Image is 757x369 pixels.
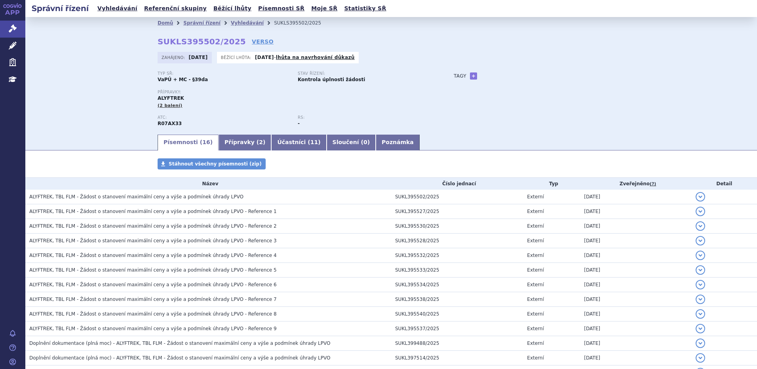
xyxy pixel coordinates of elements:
span: 0 [363,139,367,145]
span: ALYFTREK, TBL FLM - Žádost o stanovení maximální ceny a výše a podmínek úhrady LPVO - Reference 6 [29,282,277,287]
span: ALYFTREK [158,95,184,101]
td: SUKL395528/2025 [391,234,523,248]
a: Stáhnout všechny písemnosti (zip) [158,158,266,169]
span: Externí [527,355,544,361]
button: detail [696,280,705,289]
td: [DATE] [580,292,691,307]
a: Správní řízení [183,20,221,26]
span: 16 [202,139,210,145]
span: Zahájeno: [162,54,186,61]
td: [DATE] [580,278,691,292]
p: Přípravky: [158,90,438,95]
a: Účastníci (11) [271,135,326,150]
td: SUKL395534/2025 [391,278,523,292]
button: detail [696,221,705,231]
span: Externí [527,238,544,243]
td: SUKL395502/2025 [391,190,523,204]
span: ALYFTREK, TBL FLM - Žádost o stanovení maximální ceny a výše a podmínek úhrady LPVO - Reference 9 [29,326,277,331]
td: [DATE] [580,263,691,278]
span: ALYFTREK, TBL FLM - Žádost o stanovení maximální ceny a výše a podmínek úhrady LPVO - Reference 8 [29,311,277,317]
a: Referenční skupiny [142,3,209,14]
span: Doplnění dokumentace (plná moc) - ALYFTREK, TBL FLM - Žádost o stanovení maximální ceny a výše a ... [29,355,330,361]
span: 2 [259,139,263,145]
td: SUKL399488/2025 [391,336,523,351]
p: ATC: [158,115,290,120]
span: ALYFTREK, TBL FLM - Žádost o stanovení maximální ceny a výše a podmínek úhrady LPVO - Reference 1 [29,209,277,214]
span: Externí [527,311,544,317]
td: SUKL395533/2025 [391,263,523,278]
td: SUKL395537/2025 [391,321,523,336]
span: Externí [527,297,544,302]
button: detail [696,353,705,363]
th: Zveřejněno [580,178,691,190]
td: [DATE] [580,234,691,248]
a: Vyhledávání [95,3,140,14]
span: ALYFTREK, TBL FLM - Žádost o stanovení maximální ceny a výše a podmínek úhrady LPVO [29,194,243,200]
p: - [255,54,355,61]
th: Číslo jednací [391,178,523,190]
h2: Správní řízení [25,3,95,14]
h3: Tagy [454,71,466,81]
button: detail [696,251,705,260]
span: ALYFTREK, TBL FLM - Žádost o stanovení maximální ceny a výše a podmínek úhrady LPVO - Reference 7 [29,297,277,302]
th: Detail [692,178,757,190]
a: Domů [158,20,173,26]
strong: SUKLS395502/2025 [158,37,246,46]
a: Poznámka [376,135,420,150]
strong: VaPÚ + MC - §39da [158,77,208,82]
td: SUKL395538/2025 [391,292,523,307]
span: (2 balení) [158,103,183,108]
span: Stáhnout všechny písemnosti (zip) [169,161,262,167]
span: Externí [527,253,544,258]
strong: - [298,121,300,126]
td: SUKL395532/2025 [391,248,523,263]
a: Písemnosti SŘ [256,3,307,14]
td: [DATE] [580,204,691,219]
button: detail [696,324,705,333]
td: [DATE] [580,351,691,365]
button: detail [696,309,705,319]
button: detail [696,265,705,275]
strong: DEUTIVAKAFTOR, TEZAKAFTOR A VANZAKAFTOR [158,121,182,126]
a: Běžící lhůty [211,3,254,14]
span: Externí [527,340,544,346]
a: Statistiky SŘ [342,3,388,14]
span: ALYFTREK, TBL FLM - Žádost o stanovení maximální ceny a výše a podmínek úhrady LPVO - Reference 3 [29,238,277,243]
td: [DATE] [580,336,691,351]
td: SUKL397514/2025 [391,351,523,365]
span: Externí [527,326,544,331]
span: 11 [310,139,318,145]
span: Doplnění dokumentace (plná moc) - ALYFTREK, TBL FLM - Žádost o stanovení maximální ceny a výše a ... [29,340,330,346]
strong: [DATE] [189,55,208,60]
td: [DATE] [580,307,691,321]
td: [DATE] [580,248,691,263]
a: Moje SŘ [309,3,340,14]
button: detail [696,192,705,202]
a: Přípravky (2) [219,135,271,150]
td: SUKL395530/2025 [391,219,523,234]
span: ALYFTREK, TBL FLM - Žádost o stanovení maximální ceny a výše a podmínek úhrady LPVO - Reference 5 [29,267,277,273]
button: detail [696,207,705,216]
td: SUKL395527/2025 [391,204,523,219]
a: Písemnosti (16) [158,135,219,150]
a: VERSO [252,38,274,46]
span: Externí [527,209,544,214]
strong: [DATE] [255,55,274,60]
th: Typ [523,178,580,190]
td: [DATE] [580,219,691,234]
li: SUKLS395502/2025 [274,17,331,29]
a: Vyhledávání [231,20,264,26]
a: + [470,72,477,80]
abbr: (?) [650,181,656,187]
button: detail [696,295,705,304]
span: ALYFTREK, TBL FLM - Žádost o stanovení maximální ceny a výše a podmínek úhrady LPVO - Reference 4 [29,253,277,258]
span: Externí [527,194,544,200]
button: detail [696,339,705,348]
p: Stav řízení: [298,71,430,76]
span: Externí [527,282,544,287]
span: Externí [527,223,544,229]
td: [DATE] [580,190,691,204]
span: Externí [527,267,544,273]
strong: Kontrola úplnosti žádosti [298,77,365,82]
p: RS: [298,115,430,120]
